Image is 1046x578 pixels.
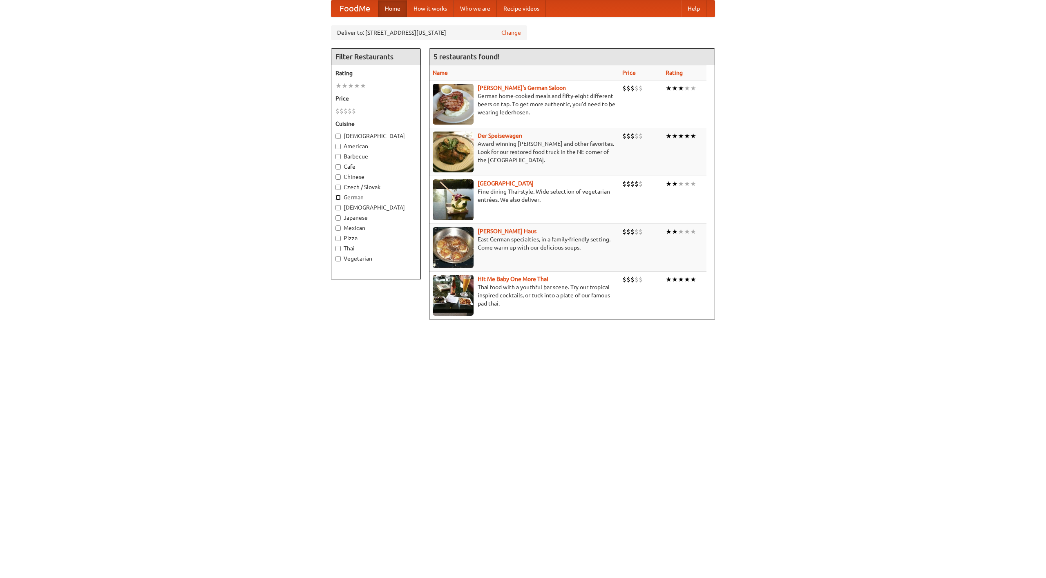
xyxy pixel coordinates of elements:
input: Mexican [335,225,341,231]
img: satay.jpg [433,179,474,220]
input: American [335,144,341,149]
li: $ [635,227,639,236]
li: $ [348,107,352,116]
li: ★ [678,275,684,284]
a: [PERSON_NAME]'s German Saloon [478,85,566,91]
li: $ [626,227,630,236]
li: ★ [690,132,696,141]
label: Pizza [335,234,416,242]
input: German [335,195,341,200]
a: [GEOGRAPHIC_DATA] [478,180,534,187]
a: Name [433,69,448,76]
li: ★ [690,179,696,188]
li: ★ [342,81,348,90]
li: $ [622,84,626,93]
a: Recipe videos [497,0,546,17]
h5: Cuisine [335,120,416,128]
li: $ [352,107,356,116]
img: kohlhaus.jpg [433,227,474,268]
li: $ [635,179,639,188]
li: ★ [672,227,678,236]
li: $ [635,132,639,141]
label: Cafe [335,163,416,171]
a: Who we are [454,0,497,17]
input: Czech / Slovak [335,185,341,190]
label: Thai [335,244,416,252]
li: ★ [690,227,696,236]
li: $ [335,107,340,116]
li: $ [630,84,635,93]
label: American [335,142,416,150]
label: [DEMOGRAPHIC_DATA] [335,203,416,212]
a: Home [378,0,407,17]
li: $ [639,275,643,284]
a: Rating [666,69,683,76]
li: $ [639,132,643,141]
p: Award-winning [PERSON_NAME] and other favorites. Look for our restored food truck in the NE corne... [433,140,616,164]
li: $ [622,227,626,236]
li: ★ [684,179,690,188]
h5: Price [335,94,416,103]
a: Hit Me Baby One More Thai [478,276,548,282]
a: How it works [407,0,454,17]
li: ★ [666,227,672,236]
li: ★ [690,275,696,284]
li: $ [639,84,643,93]
a: Help [681,0,706,17]
li: ★ [672,132,678,141]
li: ★ [690,84,696,93]
li: $ [630,227,635,236]
img: speisewagen.jpg [433,132,474,172]
label: German [335,193,416,201]
input: [DEMOGRAPHIC_DATA] [335,205,341,210]
li: $ [626,179,630,188]
div: Deliver to: [STREET_ADDRESS][US_STATE] [331,25,527,40]
img: esthers.jpg [433,84,474,125]
li: ★ [684,227,690,236]
li: $ [622,132,626,141]
label: Chinese [335,173,416,181]
li: ★ [666,275,672,284]
li: $ [630,132,635,141]
p: Fine dining Thai-style. Wide selection of vegetarian entrées. We also deliver. [433,187,616,204]
label: Barbecue [335,152,416,161]
a: Price [622,69,636,76]
li: $ [344,107,348,116]
p: East German specialties, in a family-friendly setting. Come warm up with our delicious soups. [433,235,616,252]
li: ★ [684,132,690,141]
li: ★ [678,132,684,141]
li: $ [635,275,639,284]
h5: Rating [335,69,416,77]
p: German home-cooked meals and fifty-eight different beers on tap. To get more authentic, you'd nee... [433,92,616,116]
a: FoodMe [331,0,378,17]
label: Mexican [335,224,416,232]
li: $ [630,179,635,188]
label: Czech / Slovak [335,183,416,191]
li: ★ [360,81,366,90]
a: Change [501,29,521,37]
a: Der Speisewagen [478,132,522,139]
li: $ [340,107,344,116]
input: Cafe [335,164,341,170]
input: Chinese [335,174,341,180]
li: ★ [335,81,342,90]
li: ★ [666,132,672,141]
li: ★ [684,84,690,93]
ng-pluralize: 5 restaurants found! [434,53,500,60]
li: $ [630,275,635,284]
b: [PERSON_NAME] Haus [478,228,536,234]
li: ★ [678,227,684,236]
li: $ [639,179,643,188]
input: Vegetarian [335,256,341,261]
p: Thai food with a youthful bar scene. Try our tropical inspired cocktails, or tuck into a plate of... [433,283,616,308]
li: ★ [684,275,690,284]
li: $ [626,132,630,141]
label: Japanese [335,214,416,222]
li: $ [622,179,626,188]
li: $ [622,275,626,284]
li: ★ [666,84,672,93]
input: Thai [335,246,341,251]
